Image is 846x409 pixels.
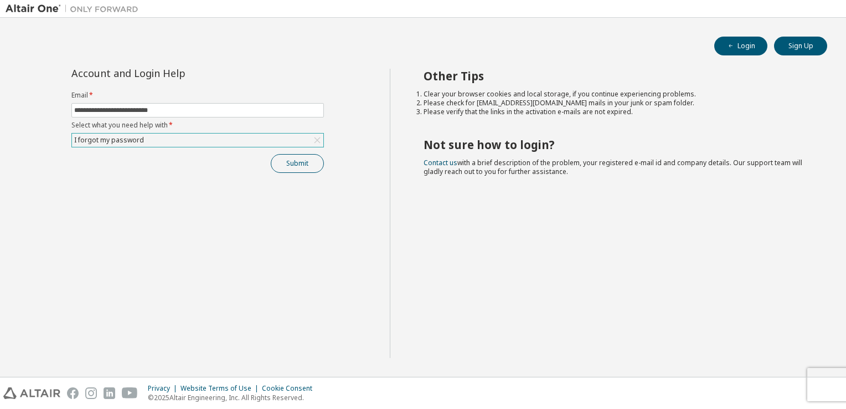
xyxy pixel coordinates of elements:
label: Select what you need help with [71,121,324,130]
h2: Not sure how to login? [424,137,808,152]
img: Altair One [6,3,144,14]
li: Please verify that the links in the activation e-mails are not expired. [424,108,808,116]
img: facebook.svg [67,387,79,399]
li: Clear your browser cookies and local storage, if you continue experiencing problems. [424,90,808,99]
p: © 2025 Altair Engineering, Inc. All Rights Reserved. [148,393,319,402]
div: I forgot my password [73,134,146,146]
button: Sign Up [774,37,827,55]
h2: Other Tips [424,69,808,83]
div: Website Terms of Use [180,384,262,393]
div: Cookie Consent [262,384,319,393]
div: Account and Login Help [71,69,274,78]
img: altair_logo.svg [3,387,60,399]
div: Privacy [148,384,180,393]
a: Contact us [424,158,457,167]
img: instagram.svg [85,387,97,399]
label: Email [71,91,324,100]
div: I forgot my password [72,134,323,147]
button: Submit [271,154,324,173]
img: youtube.svg [122,387,138,399]
li: Please check for [EMAIL_ADDRESS][DOMAIN_NAME] mails in your junk or spam folder. [424,99,808,108]
span: with a brief description of the problem, your registered e-mail id and company details. Our suppo... [424,158,802,176]
img: linkedin.svg [104,387,115,399]
button: Login [714,37,767,55]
